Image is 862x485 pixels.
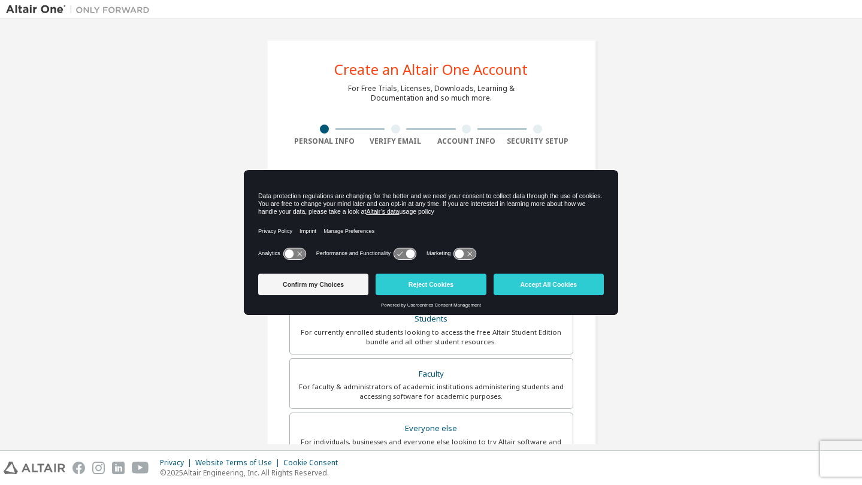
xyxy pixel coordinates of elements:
[195,458,283,468] div: Website Terms of Use
[72,462,85,474] img: facebook.svg
[132,462,149,474] img: youtube.svg
[334,62,528,77] div: Create an Altair One Account
[297,328,565,347] div: For currently enrolled students looking to access the free Altair Student Edition bundle and all ...
[283,458,345,468] div: Cookie Consent
[297,382,565,401] div: For faculty & administrators of academic institutions administering students and accessing softwa...
[160,458,195,468] div: Privacy
[4,462,65,474] img: altair_logo.svg
[6,4,156,16] img: Altair One
[502,137,573,146] div: Security Setup
[297,420,565,437] div: Everyone else
[431,137,503,146] div: Account Info
[297,366,565,383] div: Faculty
[348,84,515,103] div: For Free Trials, Licenses, Downloads, Learning & Documentation and so much more.
[160,468,345,478] p: © 2025 Altair Engineering, Inc. All Rights Reserved.
[289,137,361,146] div: Personal Info
[92,462,105,474] img: instagram.svg
[297,437,565,456] div: For individuals, businesses and everyone else looking to try Altair software and explore our prod...
[112,462,125,474] img: linkedin.svg
[360,137,431,146] div: Verify Email
[297,311,565,328] div: Students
